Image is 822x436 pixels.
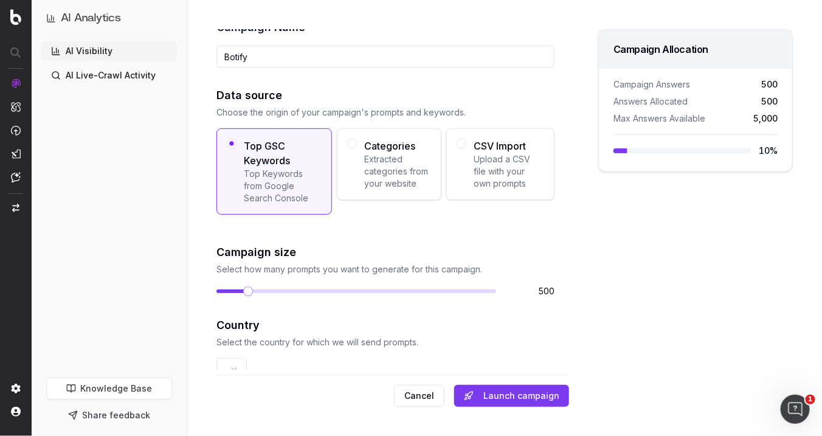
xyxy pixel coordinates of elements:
span: Top Keywords from Google Search Console [244,168,322,204]
button: Launch campaign [454,385,569,407]
div: Campaign Allocation [613,44,778,54]
img: My account [11,407,21,417]
span: Upload a CSV file with your own prompts [474,153,544,190]
a: AI Live-Crawl Activity [41,66,177,85]
h2: Campaign size [216,244,554,261]
span: 1 [806,395,815,404]
img: Setting [11,384,21,393]
button: Top GSC KeywordsTop Keywords from Google Search Console [227,139,237,148]
button: CSV ImportUpload a CSV file with your own prompts [457,139,466,148]
h2: Data source [216,87,554,104]
button: CategoriesExtracted categories from your website [347,139,357,148]
span: Categories [364,139,432,153]
button: AI Analytics [46,10,172,27]
input: Topics [216,46,554,67]
a: AI Visibility [41,41,177,61]
span: 500 [761,95,778,108]
img: Botify logo [10,9,21,25]
span: Top GSC Keywords [244,139,322,168]
a: Knowledge Base [46,378,172,400]
img: Switch project [12,204,19,212]
p: Select the country for which we will send prompts. [216,336,554,348]
iframe: Intercom live chat [781,395,810,424]
span: Extracted categories from your website [364,153,432,190]
span: 10 % [759,145,778,157]
img: Intelligence [11,102,21,112]
span: 5,000 [753,112,778,125]
button: Share feedback [46,404,172,426]
span: Answers Allocated [613,95,688,108]
p: Select how many prompts you want to generate for this campaign. [216,263,554,275]
button: Cancel [394,385,444,407]
img: Studio [11,149,21,159]
span: CSV Import [474,139,544,153]
p: Choose the origin of your campaign's prompts and keywords. [216,106,554,119]
img: Assist [11,172,21,182]
span: 500 [761,78,778,91]
span: 500 [506,285,554,297]
span: Max Answers Available [613,112,705,125]
img: Activation [11,125,21,136]
h2: Country [216,317,554,334]
span: Campaign Answers [613,78,690,91]
h1: AI Analytics [61,10,121,27]
img: Analytics [11,78,21,88]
